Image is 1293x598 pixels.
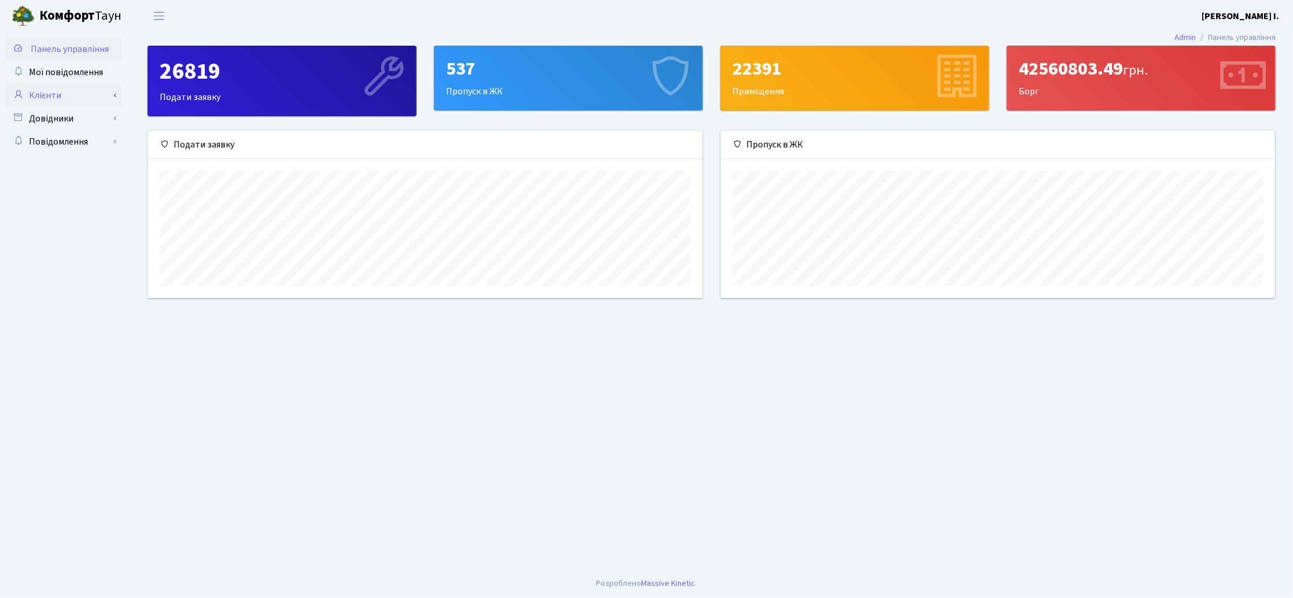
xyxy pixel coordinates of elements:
div: 42560803.49 [1019,58,1263,80]
div: Пропуск в ЖК [721,131,1275,159]
span: Таун [39,6,121,26]
b: Комфорт [39,6,95,25]
span: грн. [1123,60,1148,80]
div: Подати заявку [148,46,416,116]
a: Admin [1174,31,1196,43]
span: Панель управління [31,43,109,56]
button: Переключити навігацію [145,6,174,25]
a: 22391Приміщення [720,46,989,110]
a: Довідники [6,107,121,130]
b: [PERSON_NAME] І. [1202,10,1279,23]
a: 26819Подати заявку [148,46,417,116]
a: Клієнти [6,84,121,107]
span: Мої повідомлення [29,66,103,79]
div: 26819 [160,58,404,86]
a: Massive Kinetic [642,577,695,589]
a: 537Пропуск в ЖК [434,46,703,110]
a: [PERSON_NAME] І. [1202,9,1279,23]
div: 537 [446,58,691,80]
nav: breadcrumb [1157,25,1293,50]
div: Подати заявку [148,131,702,159]
li: Панель управління [1196,31,1276,44]
a: Повідомлення [6,130,121,153]
div: 22391 [732,58,977,80]
a: Панель управління [6,38,121,61]
div: Розроблено . [596,577,697,590]
div: Борг [1007,46,1275,110]
div: Приміщення [721,46,989,110]
a: Мої повідомлення [6,61,121,84]
img: logo.png [12,5,35,28]
div: Пропуск в ЖК [434,46,702,110]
